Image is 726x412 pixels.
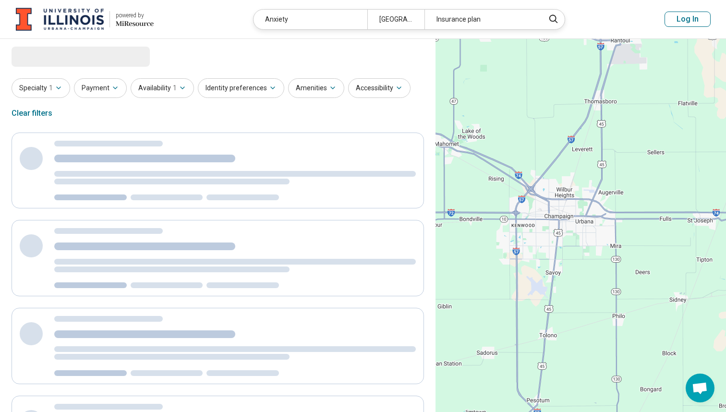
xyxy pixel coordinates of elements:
[12,78,70,98] button: Specialty1
[12,102,52,125] div: Clear filters
[367,10,424,29] div: [GEOGRAPHIC_DATA]
[131,78,194,98] button: Availability1
[116,11,154,20] div: powered by
[173,83,177,93] span: 1
[49,83,53,93] span: 1
[348,78,411,98] button: Accessibility
[198,78,284,98] button: Identity preferences
[15,8,154,31] a: University of Illinois at Urbana-Champaignpowered by
[12,47,92,66] span: Loading...
[74,78,127,98] button: Payment
[288,78,344,98] button: Amenities
[16,8,104,31] img: University of Illinois at Urbana-Champaign
[665,12,711,27] button: Log In
[686,374,714,402] div: Open chat
[424,10,538,29] div: Insurance plan
[254,10,367,29] div: Anxiety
